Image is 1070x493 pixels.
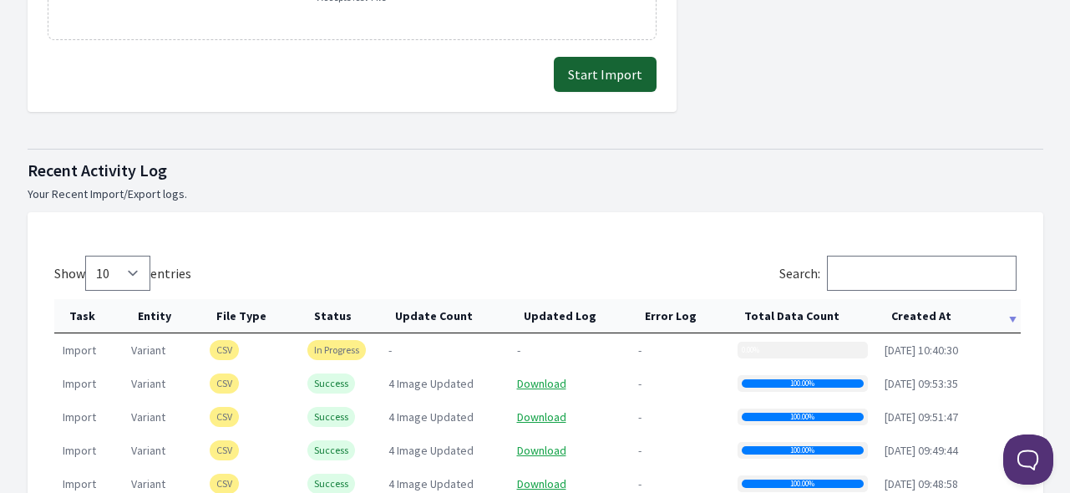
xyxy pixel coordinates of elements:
[388,443,474,458] span: 4 Image Updated
[210,340,239,360] span: CSV
[210,440,239,460] span: CSV
[638,409,641,424] span: -
[638,443,641,458] span: -
[28,186,1043,202] p: Your Recent Import/Export logs.
[876,434,1021,467] td: [DATE] 09:49:44
[54,367,123,400] td: import
[742,379,864,388] div: 100.00%
[123,367,201,400] td: variant
[876,367,1021,400] td: [DATE] 09:53:35
[779,265,1017,282] label: Search:
[742,480,864,488] div: 100.00%
[638,476,641,491] span: -
[876,400,1021,434] td: [DATE] 09:51:47
[123,434,201,467] td: variant
[827,256,1017,291] input: Search:
[388,409,474,424] span: 4 Image Updated
[123,333,201,367] td: variant
[54,434,123,467] td: import
[388,376,474,391] span: 4 Image Updated
[54,333,123,367] td: import
[85,256,150,291] select: Showentries
[517,476,566,491] a: Download
[54,265,191,282] label: Show entries
[517,443,566,458] a: Download
[210,407,239,427] span: CSV
[517,376,566,391] a: Download
[380,299,509,333] th: Update Count
[210,374,239,394] span: CSV
[307,440,355,460] span: Success
[509,299,630,333] th: Updated Log
[638,376,641,391] span: -
[123,400,201,434] td: variant
[638,343,641,358] span: -
[307,340,366,360] span: In Progress
[742,446,864,455] div: 100.00%
[54,400,123,434] td: import
[517,343,520,358] span: -
[742,413,864,421] div: 100.00%
[876,299,1021,333] th: Created At: activate to sort column ascending
[388,476,474,491] span: 4 Image Updated
[307,407,355,427] span: Success
[201,299,299,333] th: File Type
[299,299,380,333] th: Status
[380,333,509,367] td: -
[554,57,657,92] button: Start Import
[307,374,355,394] span: Success
[123,299,201,333] th: Entity
[630,299,729,333] th: Error Log
[517,409,566,424] a: Download
[1003,435,1053,485] iframe: Toggle Customer Support
[729,299,876,333] th: Total Data Count
[876,333,1021,367] td: [DATE] 10:40:30
[54,299,123,333] th: Task
[28,159,1043,182] h1: Recent Activity Log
